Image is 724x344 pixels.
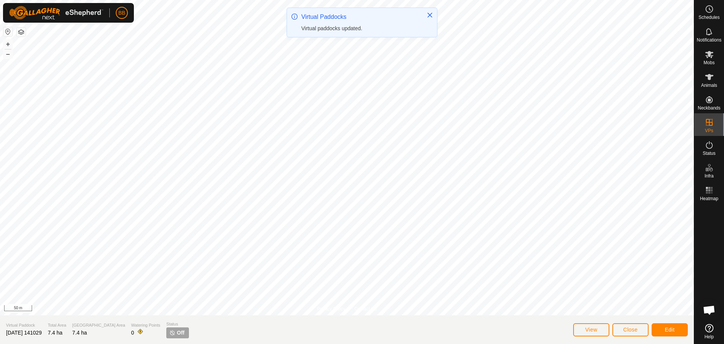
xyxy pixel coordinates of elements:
span: Watering Points [131,322,160,329]
span: [GEOGRAPHIC_DATA] Area [72,322,125,329]
div: Virtual Paddocks [301,12,419,22]
a: Contact Us [354,305,377,312]
img: turn-off [169,330,175,336]
span: 7.4 ha [72,330,87,336]
span: View [585,327,597,333]
span: 7.4 ha [48,330,63,336]
img: Gallagher Logo [9,6,103,20]
a: Privacy Policy [317,305,345,312]
div: Virtual paddocks updated. [301,25,419,32]
button: Reset Map [3,27,12,36]
button: – [3,49,12,59]
span: Heatmap [700,196,718,201]
span: Animals [701,83,717,88]
span: 0 [131,330,134,336]
span: Schedules [698,15,719,20]
span: BB [118,9,126,17]
span: Notifications [697,38,721,42]
button: + [3,40,12,49]
span: Mobs [704,60,715,65]
span: Help [704,335,714,339]
a: Help [694,321,724,342]
button: Close [425,10,435,20]
span: Status [703,151,715,156]
span: Close [623,327,638,333]
span: Status [166,321,189,327]
button: View [573,323,609,336]
button: Edit [652,323,688,336]
span: Virtual Paddock [6,322,42,329]
button: Map Layers [17,28,26,37]
span: Infra [704,174,713,178]
span: Edit [665,327,675,333]
span: [DATE] 141029 [6,330,42,336]
button: Close [612,323,649,336]
a: Open chat [698,299,721,321]
span: Total Area [48,322,66,329]
span: Neckbands [698,106,720,110]
span: Off [177,329,184,337]
span: VPs [705,128,713,133]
